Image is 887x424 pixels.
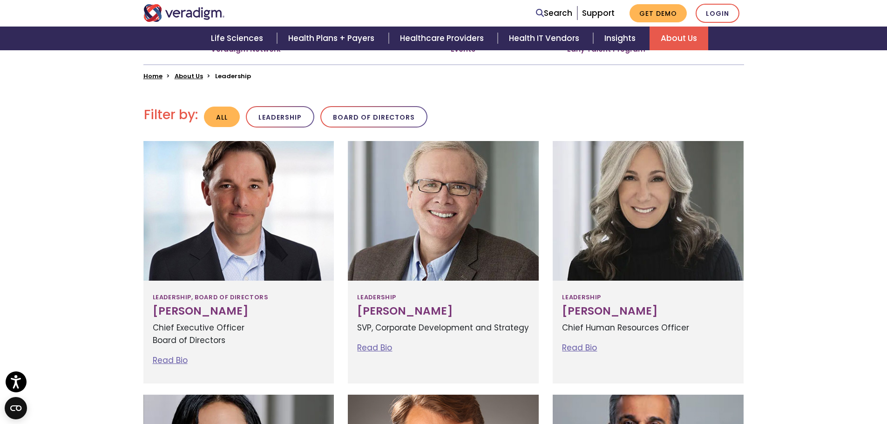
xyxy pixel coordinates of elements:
p: SVP, Corporate Development and Strategy [357,322,529,334]
a: Home [143,72,163,81]
a: About Us [650,27,708,50]
a: Read Bio [357,342,392,353]
a: Insights [593,27,650,50]
a: Search [536,7,572,20]
h2: Filter by: [144,107,198,123]
a: Read Bio [562,342,597,353]
a: Read Bio [153,355,188,366]
a: Get Demo [630,4,687,22]
a: Early Talent Program [567,45,645,54]
a: Healthcare Providers [389,27,498,50]
span: Leadership, Board of Directors [153,290,268,305]
iframe: Drift Chat Widget [708,357,876,413]
h3: [PERSON_NAME] [562,305,734,318]
img: Veradigm logo [143,4,225,22]
h3: [PERSON_NAME] [357,305,529,318]
a: Veradigm Network [211,45,281,54]
a: Events [451,45,475,54]
h3: [PERSON_NAME] [153,305,325,318]
span: Leadership [357,290,396,305]
p: Chief Executive Officer Board of Directors [153,322,325,347]
a: Health Plans + Payers [277,27,388,50]
a: Health IT Vendors [498,27,593,50]
button: Board of Directors [320,106,427,128]
a: About Us [175,72,203,81]
button: Leadership [246,106,314,128]
button: All [204,107,240,128]
button: Open CMP widget [5,397,27,419]
span: Leadership [562,290,601,305]
a: Support [582,7,615,19]
a: Life Sciences [200,27,277,50]
a: Login [696,4,739,23]
p: Chief Human Resources Officer [562,322,734,334]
